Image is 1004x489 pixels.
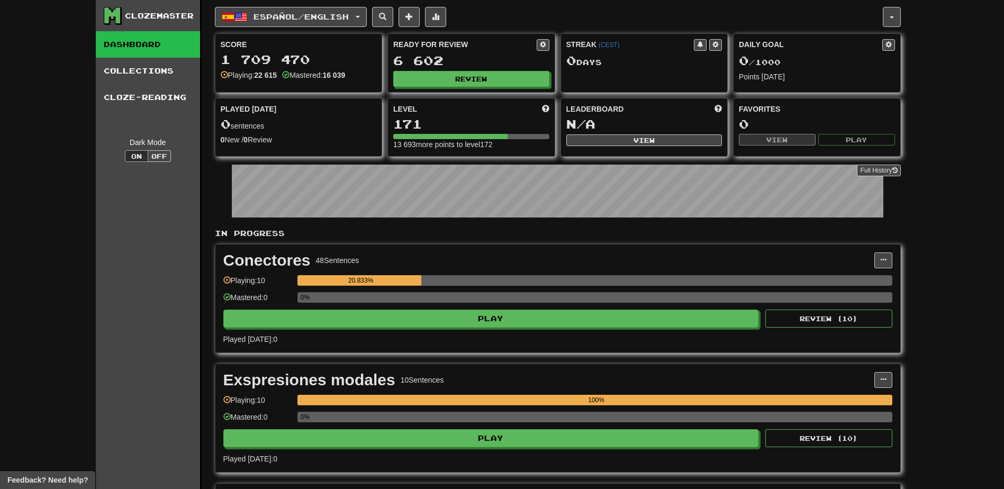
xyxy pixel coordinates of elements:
[739,71,895,82] div: Points [DATE]
[739,39,882,51] div: Daily Goal
[223,455,277,463] span: Played [DATE]: 0
[566,104,624,114] span: Leaderboard
[221,117,377,131] div: sentences
[739,134,816,146] button: View
[221,39,377,50] div: Score
[739,53,749,68] span: 0
[243,135,248,144] strong: 0
[254,12,349,21] span: Español / English
[401,375,444,385] div: 10 Sentences
[282,70,345,80] div: Mastered:
[301,275,421,286] div: 20.833%
[393,117,549,131] div: 171
[221,104,277,114] span: Played [DATE]
[393,39,537,50] div: Ready for Review
[857,165,900,176] a: Full History
[221,70,277,80] div: Playing:
[818,134,895,146] button: Play
[223,252,311,268] div: Conectores
[223,372,395,388] div: Exspresiones modales
[223,292,292,310] div: Mastered: 0
[765,429,892,447] button: Review (10)
[566,39,694,50] div: Streak
[372,7,393,27] button: Search sentences
[566,134,722,146] button: View
[566,116,595,131] span: N/A
[104,137,192,148] div: Dark Mode
[301,395,892,405] div: 100%
[221,53,377,66] div: 1 709 470
[322,71,345,79] strong: 16 039
[399,7,420,27] button: Add sentence to collection
[254,71,277,79] strong: 22 615
[739,117,895,131] div: 0
[148,150,171,162] button: Off
[714,104,722,114] span: This week in points, UTC
[739,104,895,114] div: Favorites
[739,58,781,67] span: / 1000
[96,31,200,58] a: Dashboard
[125,11,194,21] div: Clozemaster
[96,58,200,84] a: Collections
[223,310,759,328] button: Play
[223,412,292,429] div: Mastered: 0
[125,150,148,162] button: On
[393,71,549,87] button: Review
[599,41,620,49] a: (CEST)
[223,395,292,412] div: Playing: 10
[223,275,292,293] div: Playing: 10
[566,54,722,68] div: Day s
[425,7,446,27] button: More stats
[221,134,377,145] div: New / Review
[221,135,225,144] strong: 0
[221,116,231,131] span: 0
[765,310,892,328] button: Review (10)
[316,255,359,266] div: 48 Sentences
[393,139,549,150] div: 13 693 more points to level 172
[215,7,367,27] button: Español/English
[393,104,417,114] span: Level
[223,429,759,447] button: Play
[223,335,277,343] span: Played [DATE]: 0
[96,84,200,111] a: Cloze-Reading
[215,228,901,239] p: In Progress
[566,53,576,68] span: 0
[7,475,88,485] span: Open feedback widget
[542,104,549,114] span: Score more points to level up
[393,54,549,67] div: 6 602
